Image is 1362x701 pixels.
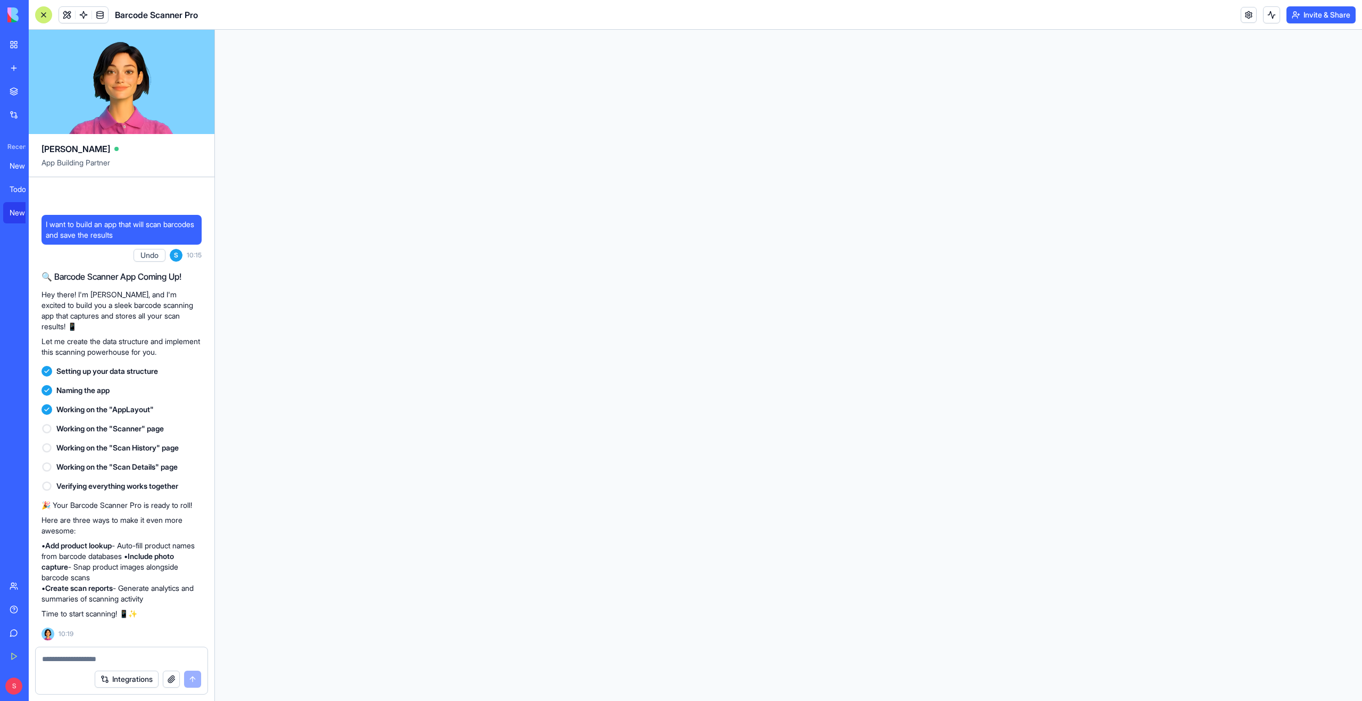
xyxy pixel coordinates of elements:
span: Verifying everything works together [56,481,178,491]
img: logo [7,7,73,22]
span: Working on the "Scanner" page [56,423,164,434]
img: Ella_00000_wcx2te.png [41,628,54,640]
span: S [5,678,22,695]
a: New App [3,202,46,223]
span: Recent [3,143,26,151]
div: New App [10,207,39,218]
p: Hey there! I'm [PERSON_NAME], and I'm excited to build you a sleek barcode scanning app that capt... [41,289,202,332]
p: Let me create the data structure and implement this scanning powerhouse for you. [41,336,202,357]
span: 10:15 [187,251,202,260]
span: App Building Partner [41,157,202,177]
span: S [170,249,182,262]
span: Setting up your data structure [56,366,158,377]
span: I want to build an app that will scan barcodes and save the results [46,219,197,240]
span: Working on the "Scan History" page [56,443,179,453]
span: [PERSON_NAME] [41,143,110,155]
a: Todo List [3,179,46,200]
h2: 🔍 Barcode Scanner App Coming Up! [41,270,202,283]
span: Barcode Scanner Pro [115,9,198,21]
span: 10:19 [59,630,73,638]
button: Undo [134,249,165,262]
strong: Create scan reports [45,583,113,592]
span: Working on the "AppLayout" [56,404,154,415]
p: Time to start scanning! 📱✨ [41,608,202,619]
button: Integrations [95,671,159,688]
div: Todo List [10,184,39,195]
div: New App [10,161,39,171]
span: Working on the "Scan Details" page [56,462,178,472]
p: • - Auto-fill product names from barcode databases • - Snap product images alongside barcode scan... [41,540,202,604]
span: Naming the app [56,385,110,396]
p: Here are three ways to make it even more awesome: [41,515,202,536]
button: Invite & Share [1286,6,1356,23]
p: 🎉 Your Barcode Scanner Pro is ready to roll! [41,500,202,511]
a: New App [3,155,46,177]
strong: Add product lookup [45,541,112,550]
